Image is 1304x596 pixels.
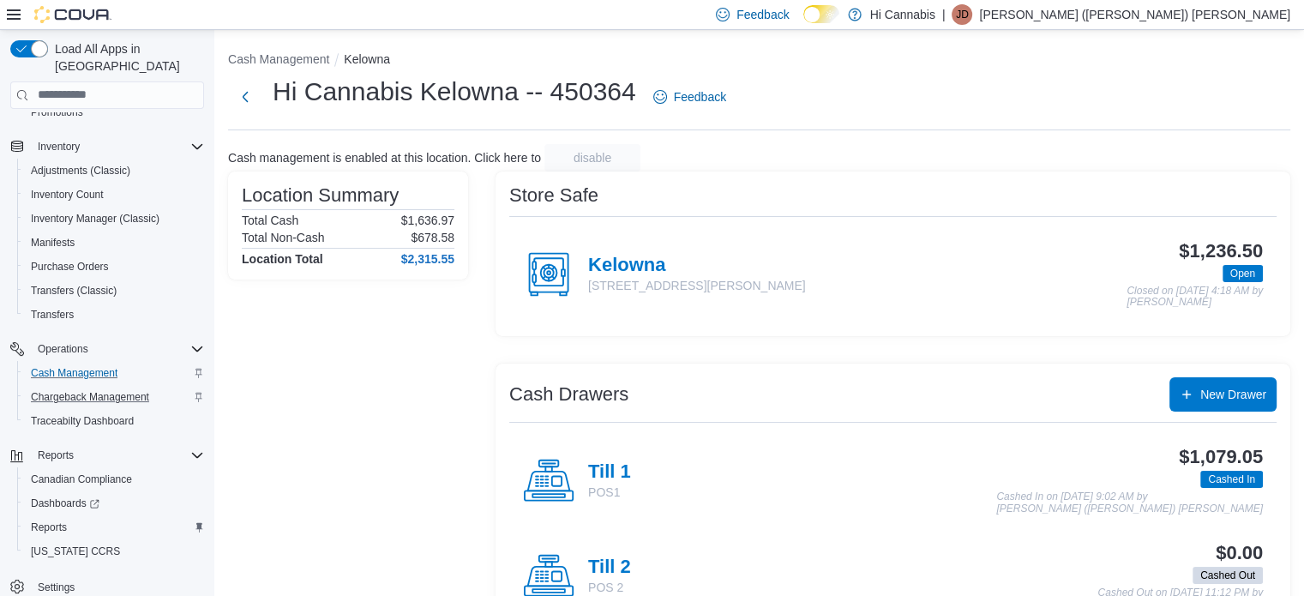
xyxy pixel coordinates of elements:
[17,183,211,207] button: Inventory Count
[1193,567,1263,584] span: Cashed Out
[31,339,204,359] span: Operations
[38,140,80,154] span: Inventory
[646,80,733,114] a: Feedback
[17,539,211,563] button: [US_STATE] CCRS
[24,184,204,205] span: Inventory Count
[31,414,134,428] span: Traceabilty Dashboard
[17,207,211,231] button: Inventory Manager (Classic)
[401,214,454,227] p: $1,636.97
[588,579,631,596] p: POS 2
[24,232,81,253] a: Manifests
[24,304,204,325] span: Transfers
[17,279,211,303] button: Transfers (Classic)
[228,51,1290,71] nav: An example of EuiBreadcrumbs
[31,212,159,226] span: Inventory Manager (Classic)
[24,232,204,253] span: Manifests
[411,231,454,244] p: $678.58
[1208,472,1255,487] span: Cashed In
[24,256,116,277] a: Purchase Orders
[588,461,631,484] h4: Till 1
[17,100,211,124] button: Promotions
[17,255,211,279] button: Purchase Orders
[588,484,631,501] p: POS1
[17,231,211,255] button: Manifests
[228,151,541,165] p: Cash management is enabled at this location. Click here to
[1230,266,1255,281] span: Open
[17,515,211,539] button: Reports
[31,339,95,359] button: Operations
[870,4,935,25] p: Hi Cannabis
[979,4,1290,25] p: [PERSON_NAME] ([PERSON_NAME]) [PERSON_NAME]
[24,363,204,383] span: Cash Management
[24,280,123,301] a: Transfers (Classic)
[3,443,211,467] button: Reports
[24,493,106,514] a: Dashboards
[344,52,390,66] button: Kelowna
[34,6,111,23] img: Cova
[228,52,329,66] button: Cash Management
[242,252,323,266] h4: Location Total
[24,102,90,123] a: Promotions
[17,491,211,515] a: Dashboards
[242,214,298,227] h6: Total Cash
[1179,447,1263,467] h3: $1,079.05
[228,80,262,114] button: Next
[17,409,211,433] button: Traceabilty Dashboard
[588,255,806,277] h4: Kelowna
[24,208,204,229] span: Inventory Manager (Classic)
[31,545,120,558] span: [US_STATE] CCRS
[31,164,130,178] span: Adjustments (Classic)
[38,449,74,462] span: Reports
[736,6,789,23] span: Feedback
[1216,543,1263,563] h3: $0.00
[952,4,972,25] div: Jeff (Dumas) Norodom Chiang
[1200,386,1266,403] span: New Drawer
[3,337,211,361] button: Operations
[31,445,81,466] button: Reports
[509,185,598,206] h3: Store Safe
[1200,471,1263,488] span: Cashed In
[942,4,946,25] p: |
[242,231,325,244] h6: Total Non-Cash
[17,467,211,491] button: Canadian Compliance
[803,23,804,24] span: Dark Mode
[24,280,204,301] span: Transfers (Classic)
[24,304,81,325] a: Transfers
[1223,265,1263,282] span: Open
[24,517,204,538] span: Reports
[24,208,166,229] a: Inventory Manager (Classic)
[24,493,204,514] span: Dashboards
[1169,377,1277,412] button: New Drawer
[544,144,640,172] button: disable
[24,160,137,181] a: Adjustments (Classic)
[1179,241,1263,262] h3: $1,236.50
[588,557,631,579] h4: Till 2
[31,105,83,119] span: Promotions
[48,40,204,75] span: Load All Apps in [GEOGRAPHIC_DATA]
[31,236,75,250] span: Manifests
[31,136,87,157] button: Inventory
[24,256,204,277] span: Purchase Orders
[17,303,211,327] button: Transfers
[31,445,204,466] span: Reports
[574,149,611,166] span: disable
[3,135,211,159] button: Inventory
[31,473,132,486] span: Canadian Compliance
[24,541,204,562] span: Washington CCRS
[273,75,636,109] h1: Hi Cannabis Kelowna -- 450364
[1127,286,1263,309] p: Closed on [DATE] 4:18 AM by [PERSON_NAME]
[24,160,204,181] span: Adjustments (Classic)
[17,361,211,385] button: Cash Management
[996,491,1263,515] p: Cashed In on [DATE] 9:02 AM by [PERSON_NAME] ([PERSON_NAME]) [PERSON_NAME]
[956,4,969,25] span: JD
[242,185,399,206] h3: Location Summary
[31,136,204,157] span: Inventory
[24,469,139,490] a: Canadian Compliance
[588,277,806,294] p: [STREET_ADDRESS][PERSON_NAME]
[1200,568,1255,583] span: Cashed Out
[31,260,109,274] span: Purchase Orders
[24,387,204,407] span: Chargeback Management
[38,342,88,356] span: Operations
[674,88,726,105] span: Feedback
[31,308,74,322] span: Transfers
